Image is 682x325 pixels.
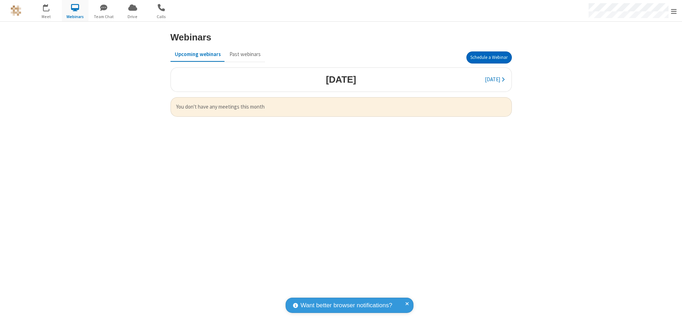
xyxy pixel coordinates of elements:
button: Schedule a Webinar [466,51,512,64]
button: Upcoming webinars [170,48,225,61]
span: You don't have any meetings this month [176,103,506,111]
span: Calls [148,13,175,20]
span: Want better browser notifications? [301,301,392,310]
img: QA Selenium DO NOT DELETE OR CHANGE [11,5,21,16]
span: Meet [33,13,60,20]
button: [DATE] [481,73,509,87]
span: Webinars [62,13,88,20]
div: 1 [48,4,53,9]
span: Team Chat [91,13,117,20]
span: [DATE] [485,76,500,83]
h3: [DATE] [326,75,356,84]
h3: Webinars [170,32,211,42]
button: Past webinars [225,48,265,61]
span: Drive [119,13,146,20]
